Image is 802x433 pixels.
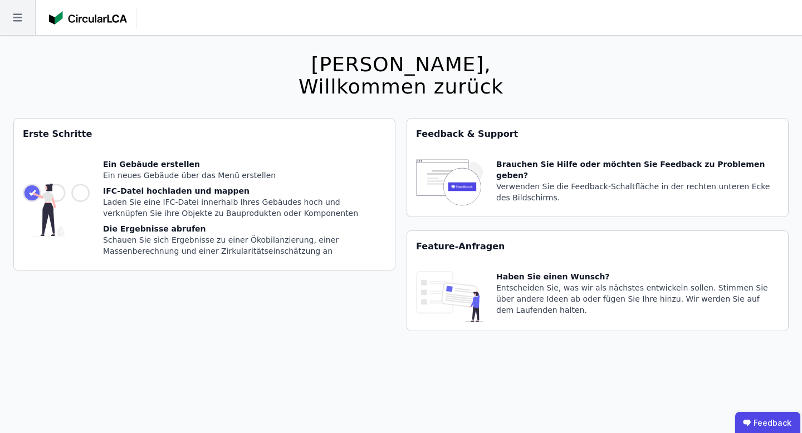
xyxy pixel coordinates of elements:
div: Feature-Anfragen [407,231,788,262]
div: Ein Gebäude erstellen [103,159,386,170]
div: Verwenden Sie die Feedback-Schaltfläche in der rechten unteren Ecke des Bildschirms. [496,181,779,203]
div: IFC-Datei hochladen und mappen [103,185,386,196]
div: Haben Sie einen Wunsch? [496,271,779,282]
div: Brauchen Sie Hilfe oder möchten Sie Feedback zu Problemen geben? [496,159,779,181]
div: Laden Sie eine IFC-Datei innerhalb Ihres Gebäudes hoch und verknüpfen Sie ihre Objekte zu Bauprod... [103,196,386,219]
img: getting_started_tile-DrF_GRSv.svg [23,159,90,261]
div: Erste Schritte [14,119,395,150]
div: Ein neues Gebäude über das Menü erstellen [103,170,386,181]
div: Schauen Sie sich Ergebnisse zu einer Ökobilanzierung, einer Massenberechnung und einer Zirkularit... [103,234,386,257]
img: Concular [49,11,127,24]
div: Entscheiden Sie, was wir als nächstes entwickeln sollen. Stimmen Sie über andere Ideen ab oder fü... [496,282,779,316]
div: Feedback & Support [407,119,788,150]
div: Die Ergebnisse abrufen [103,223,386,234]
img: feature_request_tile-UiXE1qGU.svg [416,271,483,322]
div: [PERSON_NAME], [299,53,503,76]
img: feedback-icon-HCTs5lye.svg [416,159,483,208]
div: Willkommen zurück [299,76,503,98]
